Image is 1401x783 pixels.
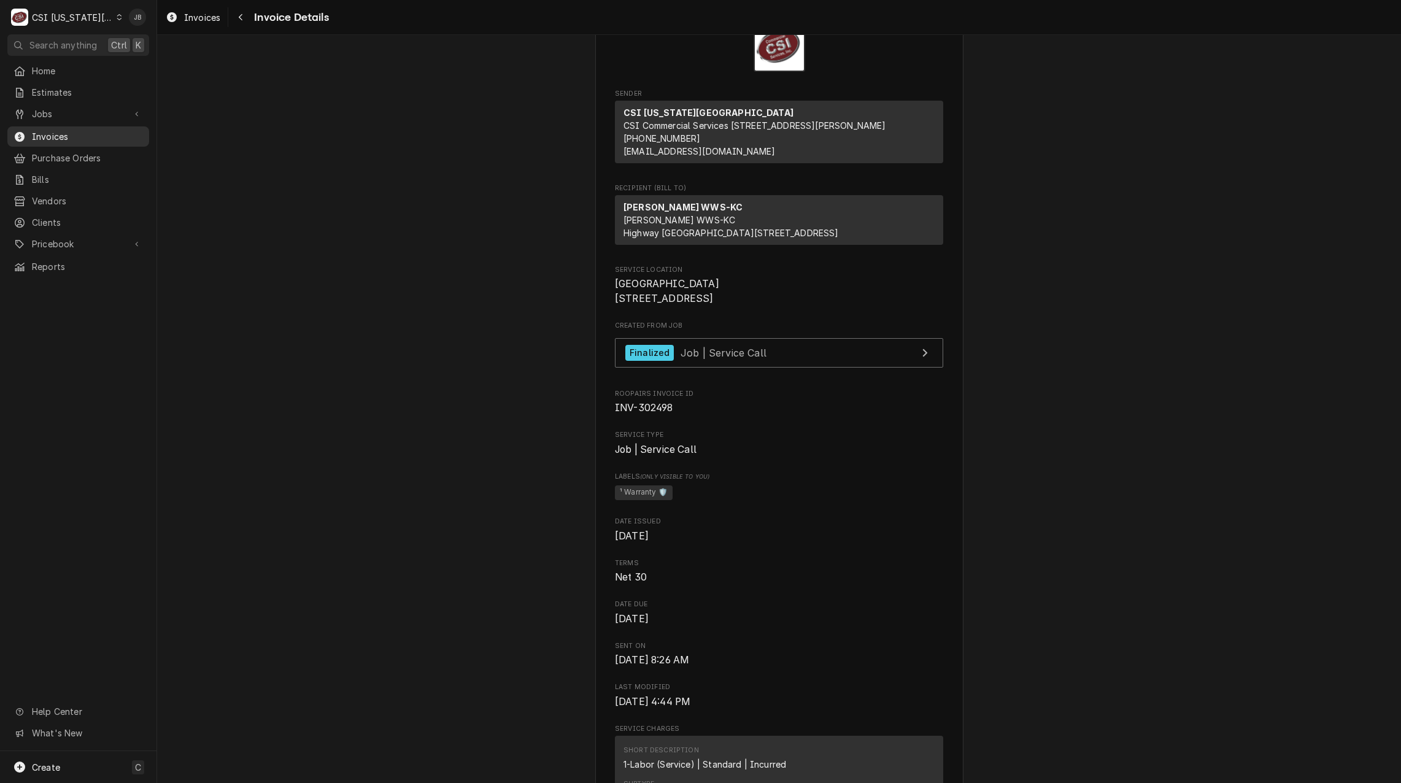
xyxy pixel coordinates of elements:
[754,20,805,72] img: Logo
[615,472,943,482] span: Labels
[7,234,149,254] a: Go to Pricebook
[7,82,149,102] a: Estimates
[129,9,146,26] div: JB
[7,34,149,56] button: Search anythingCtrlK
[136,39,141,52] span: K
[32,762,60,773] span: Create
[615,682,943,709] div: Last Modified
[623,746,699,755] div: Short Description
[615,529,943,544] span: Date Issued
[615,696,690,708] span: [DATE] 4:44 PM
[623,120,886,131] span: CSI Commercial Services [STREET_ADDRESS][PERSON_NAME]
[615,600,943,609] span: Date Due
[615,338,943,368] a: View Job
[7,191,149,211] a: Vendors
[615,89,943,99] span: Sender
[615,612,943,627] span: Date Due
[623,107,793,118] strong: CSI [US_STATE][GEOGRAPHIC_DATA]
[615,278,719,304] span: [GEOGRAPHIC_DATA] [STREET_ADDRESS]
[615,484,943,502] span: [object Object]
[7,148,149,168] a: Purchase Orders
[32,152,143,164] span: Purchase Orders
[615,570,943,585] span: Terms
[7,61,149,81] a: Home
[625,345,674,361] div: Finalized
[615,517,943,543] div: Date Issued
[29,39,97,52] span: Search anything
[615,558,943,585] div: Terms
[32,86,143,99] span: Estimates
[615,571,647,583] span: Net 30
[615,265,943,275] span: Service Location
[623,215,839,238] span: [PERSON_NAME] WWS-KC Highway [GEOGRAPHIC_DATA][STREET_ADDRESS]
[615,641,943,668] div: Sent On
[615,430,943,440] span: Service Type
[615,401,943,415] span: Roopairs Invoice ID
[615,101,943,168] div: Sender
[615,653,943,668] span: Sent On
[135,761,141,774] span: C
[7,104,149,124] a: Go to Jobs
[615,389,943,415] div: Roopairs Invoice ID
[7,169,149,190] a: Bills
[615,402,673,414] span: INV-302498
[623,758,786,771] div: Short Description
[615,682,943,692] span: Last Modified
[231,7,250,27] button: Navigate back
[615,442,943,457] span: Service Type
[615,600,943,626] div: Date Due
[623,133,700,144] a: [PHONE_NUMBER]
[615,195,943,250] div: Recipient (Bill To)
[32,216,143,229] span: Clients
[184,11,220,24] span: Invoices
[32,727,142,739] span: What's New
[615,321,943,374] div: Created From Job
[250,9,328,26] span: Invoice Details
[32,64,143,77] span: Home
[615,430,943,457] div: Service Type
[615,641,943,651] span: Sent On
[11,9,28,26] div: C
[615,517,943,526] span: Date Issued
[615,472,943,502] div: [object Object]
[615,613,649,625] span: [DATE]
[129,9,146,26] div: Joshua Bennett's Avatar
[32,11,113,24] div: CSI [US_STATE][GEOGRAPHIC_DATA]
[615,195,943,245] div: Recipient (Bill To)
[111,39,127,52] span: Ctrl
[7,256,149,277] a: Reports
[615,558,943,568] span: Terms
[615,265,943,306] div: Service Location
[615,277,943,306] span: Service Location
[615,654,689,666] span: [DATE] 8:26 AM
[615,183,943,250] div: Invoice Recipient
[640,473,709,480] span: (Only Visible to You)
[7,212,149,233] a: Clients
[615,321,943,331] span: Created From Job
[615,389,943,399] span: Roopairs Invoice ID
[681,346,766,358] span: Job | Service Call
[615,89,943,169] div: Invoice Sender
[623,146,775,156] a: [EMAIL_ADDRESS][DOMAIN_NAME]
[32,173,143,186] span: Bills
[615,485,673,500] span: ¹ Warranty 🛡️
[32,260,143,273] span: Reports
[32,237,125,250] span: Pricebook
[32,705,142,718] span: Help Center
[623,202,743,212] strong: [PERSON_NAME] WWS-KC
[7,723,149,743] a: Go to What's New
[615,183,943,193] span: Recipient (Bill To)
[32,195,143,207] span: Vendors
[615,724,943,734] span: Service Charges
[7,701,149,722] a: Go to Help Center
[615,101,943,163] div: Sender
[623,746,786,770] div: Short Description
[161,7,225,28] a: Invoices
[11,9,28,26] div: CSI Kansas City's Avatar
[615,530,649,542] span: [DATE]
[615,695,943,709] span: Last Modified
[32,107,125,120] span: Jobs
[32,130,143,143] span: Invoices
[7,126,149,147] a: Invoices
[615,444,697,455] span: Job | Service Call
